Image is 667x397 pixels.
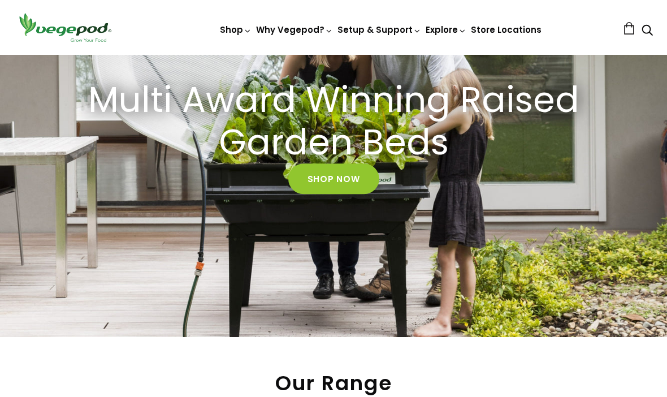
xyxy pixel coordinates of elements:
[14,11,116,44] img: Vegepod
[471,24,542,36] a: Store Locations
[288,164,379,195] a: Shop Now
[64,79,603,164] a: Multi Award Winning Raised Garden Beds
[426,24,466,36] a: Explore
[642,25,653,37] a: Search
[220,24,252,36] a: Shop
[14,371,653,395] h2: Our Range
[256,24,333,36] a: Why Vegepod?
[337,24,421,36] a: Setup & Support
[79,79,588,164] h2: Multi Award Winning Raised Garden Beds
